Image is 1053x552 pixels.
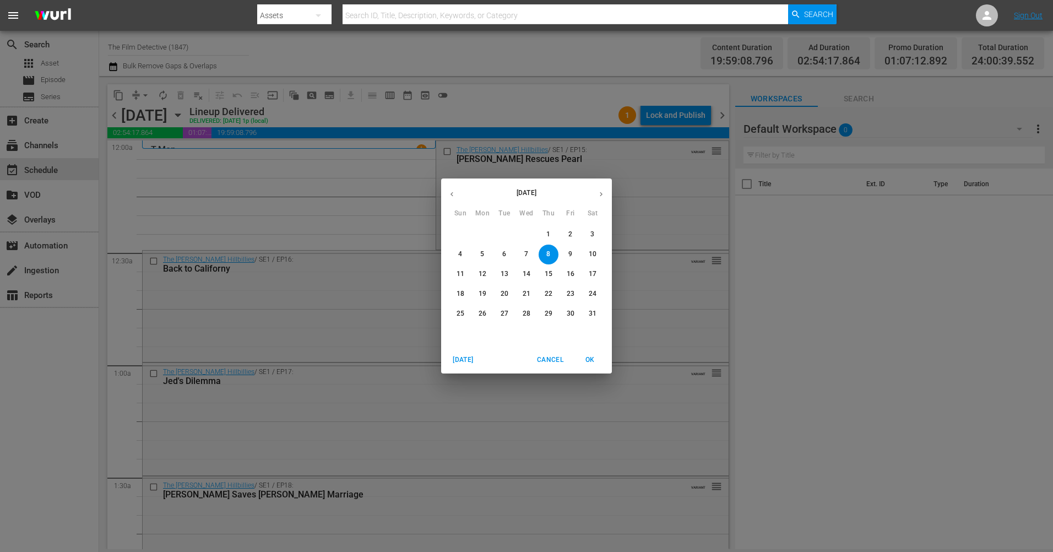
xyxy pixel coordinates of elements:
[539,225,558,245] button: 1
[583,264,603,284] button: 17
[539,245,558,264] button: 8
[572,351,607,369] button: OK
[589,309,596,318] p: 31
[1014,11,1043,20] a: Sign Out
[583,208,603,219] span: Sat
[473,208,492,219] span: Mon
[539,264,558,284] button: 15
[567,269,574,279] p: 16
[517,245,536,264] button: 7
[589,250,596,259] p: 10
[524,250,528,259] p: 7
[7,9,20,22] span: menu
[537,354,563,366] span: Cancel
[561,208,580,219] span: Fri
[523,289,530,299] p: 21
[517,284,536,304] button: 21
[589,269,596,279] p: 17
[568,250,572,259] p: 9
[450,208,470,219] span: Sun
[495,304,514,324] button: 27
[495,284,514,304] button: 20
[457,269,464,279] p: 11
[446,351,481,369] button: [DATE]
[495,208,514,219] span: Tue
[457,309,464,318] p: 25
[501,269,508,279] p: 13
[479,309,486,318] p: 26
[517,208,536,219] span: Wed
[567,309,574,318] p: 30
[479,289,486,299] p: 19
[539,284,558,304] button: 22
[517,264,536,284] button: 14
[561,284,580,304] button: 23
[457,289,464,299] p: 18
[567,289,574,299] p: 23
[473,284,492,304] button: 19
[495,245,514,264] button: 6
[523,309,530,318] p: 28
[561,245,580,264] button: 9
[26,3,79,29] img: ans4CAIJ8jUAAAAAAAAAAAAAAAAAAAAAAAAgQb4GAAAAAAAAAAAAAAAAAAAAAAAAJMjXAAAAAAAAAAAAAAAAAAAAAAAAgAT5G...
[479,269,486,279] p: 12
[517,304,536,324] button: 28
[589,289,596,299] p: 24
[568,230,572,239] p: 2
[561,225,580,245] button: 2
[546,230,550,239] p: 1
[495,264,514,284] button: 13
[523,269,530,279] p: 14
[577,354,603,366] span: OK
[583,304,603,324] button: 31
[480,250,484,259] p: 5
[463,188,590,198] p: [DATE]
[583,284,603,304] button: 24
[450,264,470,284] button: 11
[539,304,558,324] button: 29
[473,245,492,264] button: 5
[804,4,833,24] span: Search
[583,245,603,264] button: 10
[501,309,508,318] p: 27
[450,245,470,264] button: 4
[450,304,470,324] button: 25
[545,289,552,299] p: 22
[450,354,476,366] span: [DATE]
[501,289,508,299] p: 20
[561,304,580,324] button: 30
[502,250,506,259] p: 6
[546,250,550,259] p: 8
[545,309,552,318] p: 29
[473,264,492,284] button: 12
[545,269,552,279] p: 15
[450,284,470,304] button: 18
[590,230,594,239] p: 3
[473,304,492,324] button: 26
[561,264,580,284] button: 16
[539,208,558,219] span: Thu
[533,351,568,369] button: Cancel
[458,250,462,259] p: 4
[583,225,603,245] button: 3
